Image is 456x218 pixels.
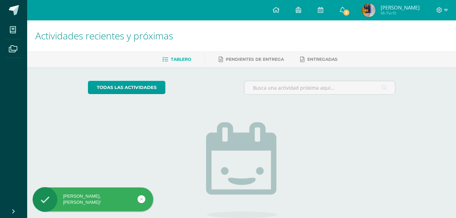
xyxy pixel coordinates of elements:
[171,57,191,62] span: Tablero
[381,10,420,16] span: Mi Perfil
[88,81,165,94] a: todas las Actividades
[300,54,338,65] a: Entregadas
[162,54,191,65] a: Tablero
[307,57,338,62] span: Entregadas
[206,122,277,218] img: no_activities.png
[244,81,395,94] input: Busca una actividad próxima aquí...
[219,54,284,65] a: Pendientes de entrega
[362,3,376,17] img: 7330a4e21801a316bdcc830b1251f677.png
[226,57,284,62] span: Pendientes de entrega
[33,193,153,205] div: [PERSON_NAME], [PERSON_NAME]!
[343,9,350,16] span: 3
[35,29,173,42] span: Actividades recientes y próximas
[381,4,420,11] span: [PERSON_NAME]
